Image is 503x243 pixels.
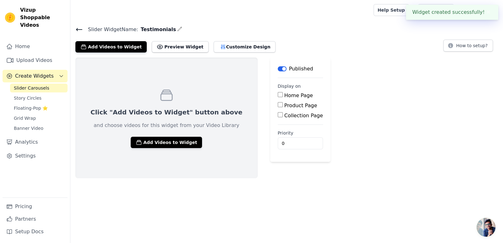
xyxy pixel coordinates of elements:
a: Pricing [3,200,68,213]
legend: Display on [278,83,301,89]
span: Floating-Pop ⭐ [14,105,48,111]
button: Create Widgets [3,70,68,82]
label: Home Page [284,92,313,98]
a: Open chat [477,218,495,237]
a: Home [3,40,68,53]
button: Add Videos to Widget [131,137,202,148]
div: Edit Name [177,25,182,34]
a: Slider Carousels [10,84,68,92]
a: Upload Videos [3,54,68,67]
a: Analytics [3,136,68,148]
a: How to setup? [443,44,493,50]
a: Partners [3,213,68,225]
button: How to setup? [443,40,493,52]
a: Book Demo [418,4,454,16]
label: Priority [278,130,323,136]
a: Floating-Pop ⭐ [10,104,68,113]
a: Story Circles [10,94,68,102]
span: Slider Carousels [14,85,49,91]
button: Close [485,8,492,16]
a: Setup Docs [3,225,68,238]
a: Banner Video [10,124,68,133]
span: Vizup Shoppable Videos [20,6,65,29]
img: Vizup [5,13,15,23]
span: Grid Wrap [14,115,36,121]
span: Create Widgets [15,72,54,80]
a: Settings [3,150,68,162]
p: Published [289,65,313,73]
span: Story Circles [14,95,41,101]
div: Widget created successfully! [406,5,498,20]
span: Testimonials [138,26,176,33]
p: and choose videos for this widget from your Video Library [94,122,239,129]
label: Product Page [284,102,317,108]
button: Preview Widget [152,41,208,52]
span: Slider Widget Name: [83,26,138,33]
label: Collection Page [284,113,323,119]
button: Add Videos to Widget [75,41,147,52]
p: Click "Add Videos to Widget" button above [90,108,243,117]
a: Help Setup [374,4,409,16]
button: P Patil Farms [459,4,498,16]
a: Grid Wrap [10,114,68,123]
p: Patil Farms [469,4,498,16]
button: Customize Design [214,41,276,52]
span: Banner Video [14,125,43,131]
